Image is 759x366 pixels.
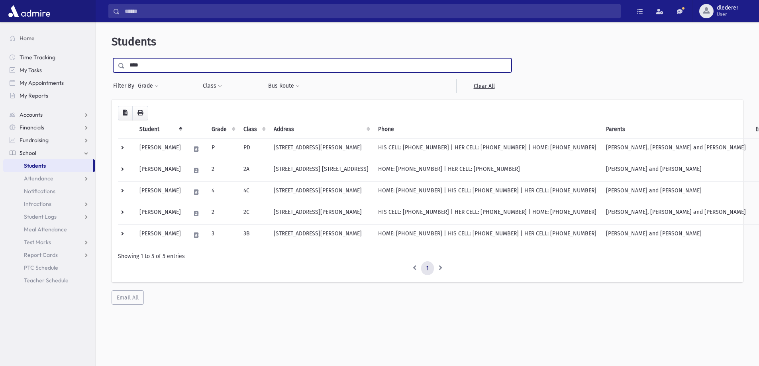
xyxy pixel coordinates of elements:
[3,147,95,159] a: School
[601,181,751,203] td: [PERSON_NAME] and [PERSON_NAME]
[20,67,42,74] span: My Tasks
[601,224,751,246] td: [PERSON_NAME] and [PERSON_NAME]
[269,203,373,224] td: [STREET_ADDRESS][PERSON_NAME]
[239,224,269,246] td: 3B
[6,3,52,19] img: AdmirePro
[137,79,159,93] button: Grade
[135,160,186,181] td: [PERSON_NAME]
[3,159,93,172] a: Students
[3,108,95,121] a: Accounts
[20,92,48,99] span: My Reports
[3,121,95,134] a: Financials
[112,290,144,305] button: Email All
[135,224,186,246] td: [PERSON_NAME]
[135,120,186,139] th: Student: activate to sort column descending
[3,185,95,198] a: Notifications
[24,226,67,233] span: Meal Attendance
[120,4,620,18] input: Search
[3,274,95,287] a: Teacher Schedule
[113,82,137,90] span: Filter By
[373,138,601,160] td: HIS CELL: [PHONE_NUMBER] | HER CELL: [PHONE_NUMBER] | HOME: [PHONE_NUMBER]
[20,79,64,86] span: My Appointments
[20,35,35,42] span: Home
[20,54,55,61] span: Time Tracking
[24,251,58,258] span: Report Cards
[717,11,738,18] span: User
[373,120,601,139] th: Phone
[3,64,95,76] a: My Tasks
[24,264,58,271] span: PTC Schedule
[373,160,601,181] td: HOME: [PHONE_NUMBER] | HER CELL: [PHONE_NUMBER]
[24,213,57,220] span: Student Logs
[24,200,51,207] span: Infractions
[24,239,51,246] span: Test Marks
[3,32,95,45] a: Home
[3,249,95,261] a: Report Cards
[717,5,738,11] span: dlederer
[135,181,186,203] td: [PERSON_NAME]
[207,120,239,139] th: Grade: activate to sort column ascending
[421,261,434,276] a: 1
[3,51,95,64] a: Time Tracking
[3,198,95,210] a: Infractions
[269,120,373,139] th: Address: activate to sort column ascending
[20,149,36,157] span: School
[118,106,133,120] button: CSV
[202,79,222,93] button: Class
[207,160,239,181] td: 2
[3,236,95,249] a: Test Marks
[3,89,95,102] a: My Reports
[268,79,300,93] button: Bus Route
[135,138,186,160] td: [PERSON_NAME]
[373,181,601,203] td: HOME: [PHONE_NUMBER] | HIS CELL: [PHONE_NUMBER] | HER CELL: [PHONE_NUMBER]
[239,160,269,181] td: 2A
[20,111,43,118] span: Accounts
[3,261,95,274] a: PTC Schedule
[3,134,95,147] a: Fundraising
[207,138,239,160] td: P
[373,203,601,224] td: HIS CELL: [PHONE_NUMBER] | HER CELL: [PHONE_NUMBER] | HOME: [PHONE_NUMBER]
[269,138,373,160] td: [STREET_ADDRESS][PERSON_NAME]
[601,160,751,181] td: [PERSON_NAME] and [PERSON_NAME]
[269,160,373,181] td: [STREET_ADDRESS] [STREET_ADDRESS]
[239,120,269,139] th: Class: activate to sort column ascending
[3,172,95,185] a: Attendance
[20,124,44,131] span: Financials
[24,162,46,169] span: Students
[3,210,95,223] a: Student Logs
[601,203,751,224] td: [PERSON_NAME], [PERSON_NAME] and [PERSON_NAME]
[207,224,239,246] td: 3
[132,106,148,120] button: Print
[24,175,53,182] span: Attendance
[207,181,239,203] td: 4
[207,203,239,224] td: 2
[112,35,156,48] span: Students
[24,188,55,195] span: Notifications
[239,138,269,160] td: PD
[118,252,737,260] div: Showing 1 to 5 of 5 entries
[239,181,269,203] td: 4C
[3,223,95,236] a: Meal Attendance
[3,76,95,89] a: My Appointments
[601,120,751,139] th: Parents
[269,224,373,246] td: [STREET_ADDRESS][PERSON_NAME]
[135,203,186,224] td: [PERSON_NAME]
[239,203,269,224] td: 2C
[269,181,373,203] td: [STREET_ADDRESS][PERSON_NAME]
[24,277,69,284] span: Teacher Schedule
[20,137,49,144] span: Fundraising
[601,138,751,160] td: [PERSON_NAME], [PERSON_NAME] and [PERSON_NAME]
[373,224,601,246] td: HOME: [PHONE_NUMBER] | HIS CELL: [PHONE_NUMBER] | HER CELL: [PHONE_NUMBER]
[456,79,512,93] a: Clear All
